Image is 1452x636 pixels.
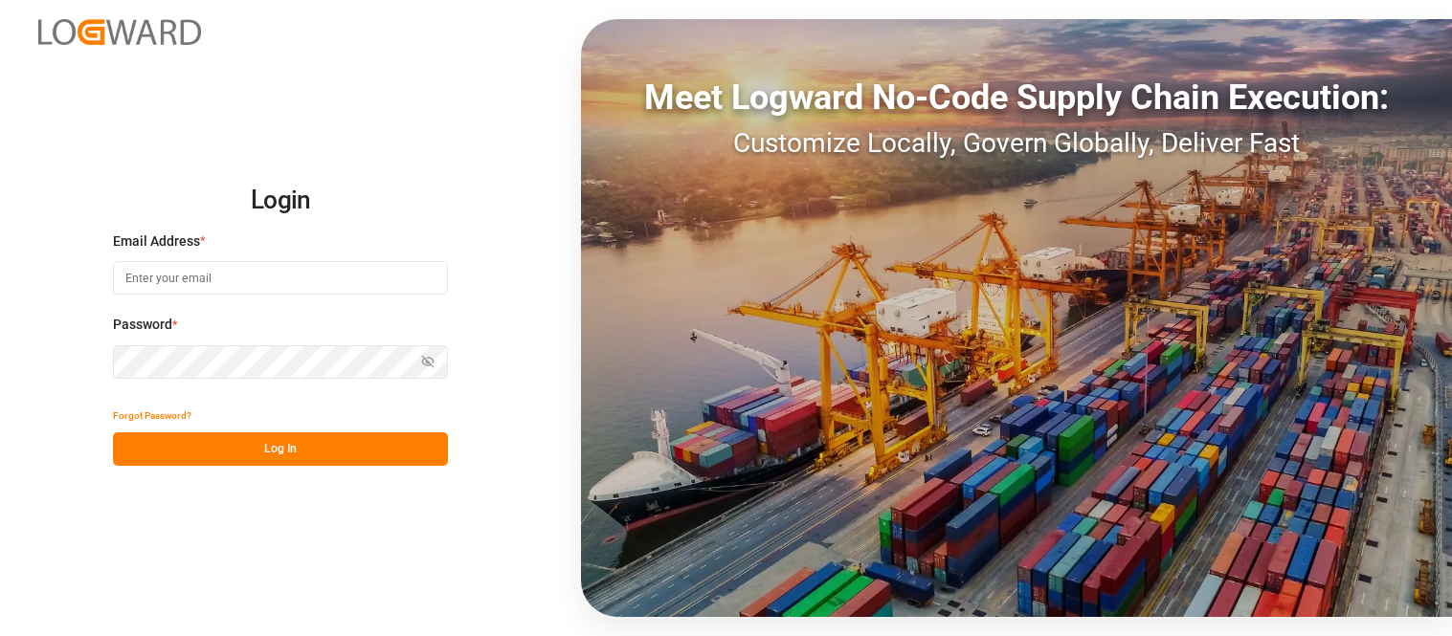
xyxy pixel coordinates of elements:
[581,72,1452,123] div: Meet Logward No-Code Supply Chain Execution:
[113,170,448,231] h2: Login
[113,261,448,295] input: Enter your email
[113,432,448,466] button: Log In
[113,315,172,335] span: Password
[113,399,191,432] button: Forgot Password?
[113,231,200,252] span: Email Address
[581,123,1452,164] div: Customize Locally, Govern Globally, Deliver Fast
[38,19,201,45] img: Logward_new_orange.png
